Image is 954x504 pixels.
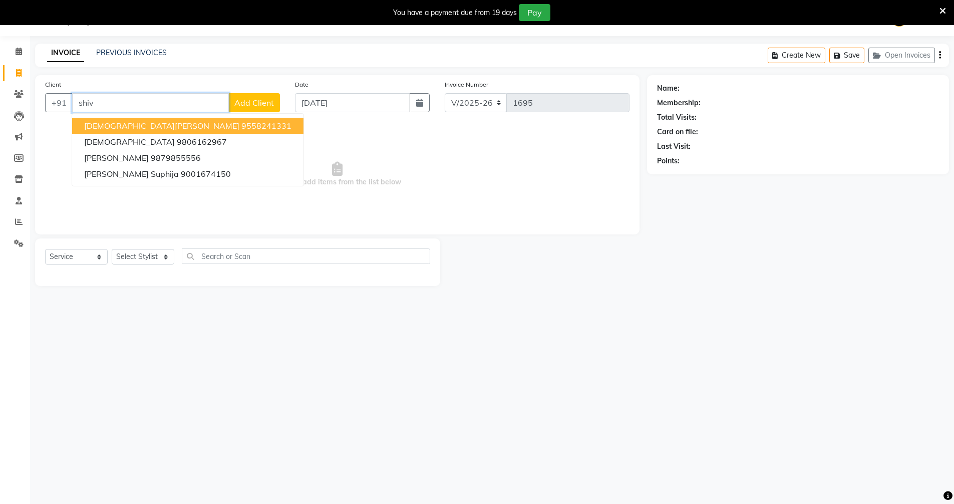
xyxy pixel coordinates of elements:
button: Pay [519,4,550,21]
div: Total Visits: [657,112,697,123]
div: Membership: [657,98,701,108]
ngb-highlight: 9806162967 [177,137,227,147]
label: Invoice Number [445,80,488,89]
label: Date [295,80,308,89]
input: Search by Name/Mobile/Email/Code [72,93,229,112]
span: Add Client [234,98,274,108]
button: Open Invoices [868,48,935,63]
input: Search or Scan [182,248,430,264]
span: [PERSON_NAME] [84,153,149,163]
ngb-highlight: 9558241331 [241,121,291,131]
ngb-highlight: 9879855556 [151,153,201,163]
a: INVOICE [47,44,84,62]
button: Add Client [228,93,280,112]
div: Points: [657,156,680,166]
button: Create New [768,48,825,63]
label: Client [45,80,61,89]
span: Select & add items from the list below [45,124,629,224]
span: [PERSON_NAME] suphija [84,169,179,179]
div: Card on file: [657,127,698,137]
button: Save [829,48,864,63]
button: +91 [45,93,73,112]
span: [DEMOGRAPHIC_DATA][PERSON_NAME] [84,121,239,131]
a: PREVIOUS INVOICES [96,48,167,57]
span: [DEMOGRAPHIC_DATA] [84,137,175,147]
div: Name: [657,83,680,94]
ngb-highlight: 9001674150 [181,169,231,179]
div: Last Visit: [657,141,691,152]
div: You have a payment due from 19 days [393,8,517,18]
